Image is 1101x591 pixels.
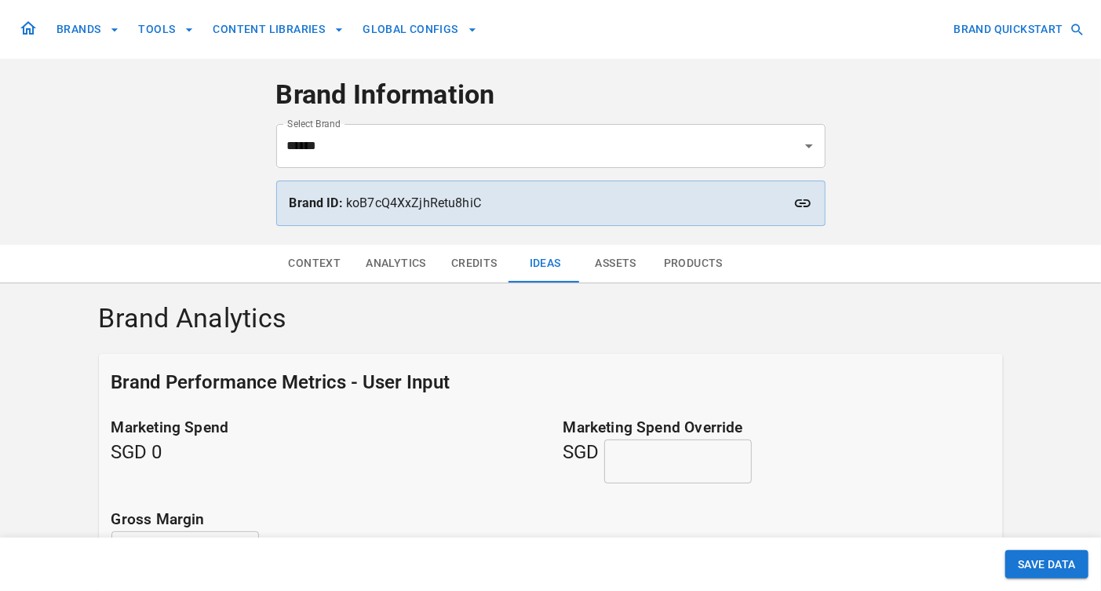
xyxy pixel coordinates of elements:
[948,15,1088,44] button: BRAND QUICKSTART
[510,245,581,283] button: Ideas
[111,509,990,531] p: Gross margin
[439,245,510,283] button: Credits
[356,15,483,44] button: GLOBAL CONFIGS
[111,417,538,440] p: Marketing Spend
[99,302,1003,335] h4: Brand Analytics
[99,354,1003,410] div: Brand Performance Metrics - User Input
[1005,550,1088,579] button: SAVE DATA
[581,245,651,283] button: Assets
[206,15,350,44] button: CONTENT LIBRARIES
[111,417,538,483] h5: SGD 0
[111,370,450,395] h5: Brand Performance Metrics - User Input
[287,117,341,130] label: Select Brand
[651,245,735,283] button: Products
[798,135,820,157] button: Open
[276,78,826,111] h4: Brand Information
[353,245,439,283] button: Analytics
[290,194,812,213] p: koB7cQ4XxZjhRetu8hiC
[276,245,354,283] button: Context
[563,417,990,440] p: Marketing Spend Override
[132,15,200,44] button: TOOLS
[563,417,990,483] h5: SGD
[290,195,343,210] strong: Brand ID:
[50,15,126,44] button: BRANDS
